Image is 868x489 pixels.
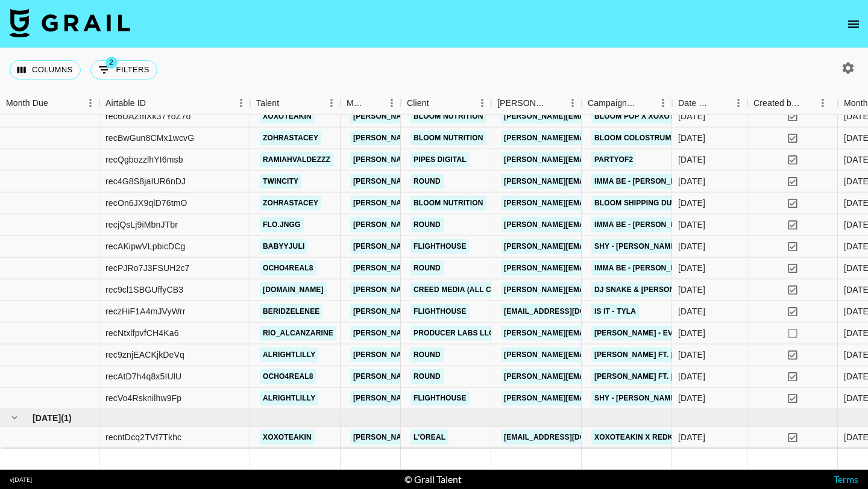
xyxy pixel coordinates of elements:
a: [PERSON_NAME][EMAIL_ADDRESS][PERSON_NAME][DOMAIN_NAME] [350,326,609,341]
a: [PERSON_NAME][EMAIL_ADDRESS][DOMAIN_NAME] [501,326,697,341]
div: 06/08/2025 [678,327,705,339]
button: Sort [637,95,654,111]
a: rio_alcanzarine [260,326,336,341]
a: [PERSON_NAME][EMAIL_ADDRESS][PERSON_NAME][DOMAIN_NAME] [350,152,609,167]
button: Menu [232,94,250,112]
a: [PERSON_NAME][EMAIL_ADDRESS][DOMAIN_NAME] [501,261,697,276]
div: rec9cl1SBGUffyCB3 [105,284,183,296]
a: [PERSON_NAME][EMAIL_ADDRESS][PERSON_NAME][DOMAIN_NAME] [350,174,609,189]
a: [PERSON_NAME][EMAIL_ADDRESS][DOMAIN_NAME] [501,347,697,363]
a: [PERSON_NAME][EMAIL_ADDRESS][PERSON_NAME][DOMAIN_NAME] [350,109,609,124]
a: flo.jngg [260,217,304,232]
div: 22/08/2025 [678,305,705,317]
a: Producer Labs LLC [410,326,497,341]
div: 08/08/2025 [678,154,705,166]
button: Select columns [10,60,81,79]
div: Month Due [6,92,48,115]
div: Created by Grail Team [753,92,800,115]
button: Menu [81,94,99,112]
a: [PERSON_NAME] - everytime [591,326,708,341]
div: 21/08/2025 [678,262,705,274]
a: babyyjuli [260,239,307,254]
a: [PERSON_NAME][EMAIL_ADDRESS][DOMAIN_NAME] [501,391,697,406]
img: Grail Talent [10,8,130,37]
div: recjQsLj9iMbnJTbr [105,219,178,231]
a: Round [410,347,444,363]
button: Sort [146,95,163,111]
a: [PERSON_NAME][EMAIL_ADDRESS][PERSON_NAME][DOMAIN_NAME] [350,347,609,363]
div: recNtxlfpvfCH4Ka6 [105,327,179,339]
div: Client [407,92,429,115]
span: [DATE] [33,412,61,424]
div: recntDcq2TVf7Tkhc [105,431,181,443]
div: Booker [491,92,582,115]
div: Manager [347,92,366,115]
a: [PERSON_NAME][EMAIL_ADDRESS][PERSON_NAME][DOMAIN_NAME] [350,282,609,297]
div: Manager [341,92,401,115]
span: 2 [105,57,118,69]
a: [EMAIL_ADDRESS][DOMAIN_NAME] [501,430,636,445]
button: Sort [800,95,817,111]
div: [PERSON_NAME] [497,92,547,115]
div: 06/08/2025 [678,197,705,209]
div: rec6UAZmXk37YoZ7o [105,110,190,122]
div: recPJRo7J3FSUH2c7 [105,262,190,274]
a: [PERSON_NAME][EMAIL_ADDRESS][PERSON_NAME][DOMAIN_NAME] [350,369,609,384]
div: 08/08/2025 [678,175,705,187]
div: 21/08/2025 [678,349,705,361]
a: [PERSON_NAME][EMAIL_ADDRESS][PERSON_NAME][DOMAIN_NAME] [350,217,609,232]
div: rec4G8S8jaIUR6nDJ [105,175,186,187]
button: Menu [473,94,491,112]
div: rec9znjEACKjkDeVq [105,349,184,361]
a: [PERSON_NAME][EMAIL_ADDRESS][PERSON_NAME][DOMAIN_NAME] [350,304,609,319]
div: recOn6JX9qlD76tmO [105,197,187,209]
a: Flighthouse [410,304,470,319]
a: [DOMAIN_NAME] [260,282,327,297]
div: reczHiF1A4mJVyWrr [105,305,185,317]
div: Date Created [678,92,712,115]
a: twincity [260,174,301,189]
a: Flighthouse [410,239,470,254]
a: zohrastacey [260,131,321,146]
a: Shy - [PERSON_NAME] [591,391,681,406]
a: Shy - [PERSON_NAME] [591,239,681,254]
button: Sort [366,95,383,111]
div: recAKipwVLpbicDCg [105,240,186,252]
div: 21/08/2025 [678,370,705,382]
div: © Grail Talent [404,473,462,485]
a: Round [410,261,444,276]
button: Menu [814,94,832,112]
a: ramiahvaldezzz [260,152,333,167]
div: 04/08/2025 [678,284,705,296]
div: 14/08/2025 [678,392,705,404]
div: Talent [250,92,341,115]
a: [PERSON_NAME][EMAIL_ADDRESS][PERSON_NAME][DOMAIN_NAME] [350,261,609,276]
a: Round [410,174,444,189]
div: recAtD7h4q8x5IUlU [105,370,181,382]
a: [PERSON_NAME][EMAIL_ADDRESS][PERSON_NAME][DOMAIN_NAME] [350,131,609,146]
div: Campaign (Type) [588,92,637,115]
a: xoxoteakin [260,430,315,445]
a: Pipes Digital [410,152,470,167]
div: recVo4Rsknilhw9Fp [105,392,181,404]
a: ocho4real8 [260,369,316,384]
button: Sort [279,95,296,111]
div: Airtable ID [99,92,250,115]
a: IMMA BE - [PERSON_NAME] [591,174,697,189]
div: recBwGun8CMx1wcvG [105,132,194,144]
a: [PERSON_NAME][EMAIL_ADDRESS][DOMAIN_NAME] [501,369,697,384]
div: 19/08/2025 [678,240,705,252]
div: Airtable ID [105,92,146,115]
button: Sort [429,95,446,111]
a: alrightlilly [260,347,318,363]
a: beridzelenee [260,304,322,319]
a: alrightlilly [260,391,318,406]
div: Talent [256,92,279,115]
a: IMMA BE - [PERSON_NAME] [591,217,697,232]
a: L'oreal [410,430,448,445]
a: [PERSON_NAME][EMAIL_ADDRESS][PERSON_NAME][DOMAIN_NAME] [350,391,609,406]
a: xoxoteakin [260,109,315,124]
a: PARTYOF2 [591,152,636,167]
div: Date Created [672,92,747,115]
div: 16/07/2025 [678,110,705,122]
